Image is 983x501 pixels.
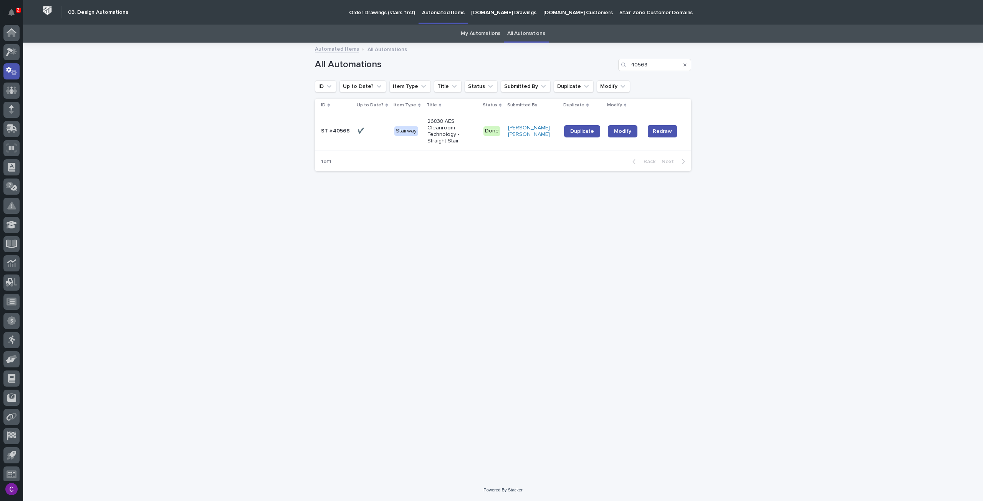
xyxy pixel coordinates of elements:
button: Duplicate [554,80,594,93]
div: Notifications2 [10,9,20,21]
p: 1 of 1 [315,152,338,171]
p: Modify [607,101,622,109]
p: Duplicate [563,101,584,109]
a: All Automations [507,25,545,43]
button: Next [659,158,691,165]
a: Automated Items [315,44,359,53]
span: Next [662,159,679,164]
p: Item Type [394,101,416,109]
p: All Automations [367,45,407,53]
p: Submitted By [507,101,537,109]
p: Title [427,101,437,109]
button: Item Type [389,80,431,93]
a: Powered By Stacker [483,488,522,492]
button: Back [626,158,659,165]
p: 26838 AES Cleanroom Technology - Straight Stair [427,118,475,144]
button: Redraw [648,125,677,137]
tr: ST #40568✔️✔️ Stairway26838 AES Cleanroom Technology - Straight StairDone[PERSON_NAME] [PERSON_NA... [315,112,691,150]
input: Search [618,59,691,71]
p: 2 [17,7,20,13]
span: Back [639,159,655,164]
p: ✔️ [357,126,366,134]
p: ST #40568 [321,128,351,134]
button: Up to Date? [339,80,386,93]
button: Submitted By [501,80,551,93]
h2: 03. Design Automations [68,9,128,16]
p: ID [321,101,326,109]
button: ID [315,80,336,93]
img: Workspace Logo [40,3,55,18]
p: Up to Date? [357,101,384,109]
a: Modify [608,125,637,137]
p: Status [483,101,497,109]
button: Status [465,80,498,93]
a: [PERSON_NAME] [PERSON_NAME] [508,125,556,138]
button: users-avatar [3,481,20,497]
a: My Automations [461,25,500,43]
button: Notifications [3,5,20,21]
span: Redraw [653,127,672,135]
button: Modify [597,80,630,93]
a: Duplicate [564,125,600,137]
span: Duplicate [570,129,594,134]
h1: All Automations [315,59,615,70]
div: Stairway [394,126,418,136]
span: Modify [614,129,631,134]
div: Done [483,126,500,136]
button: Title [434,80,462,93]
